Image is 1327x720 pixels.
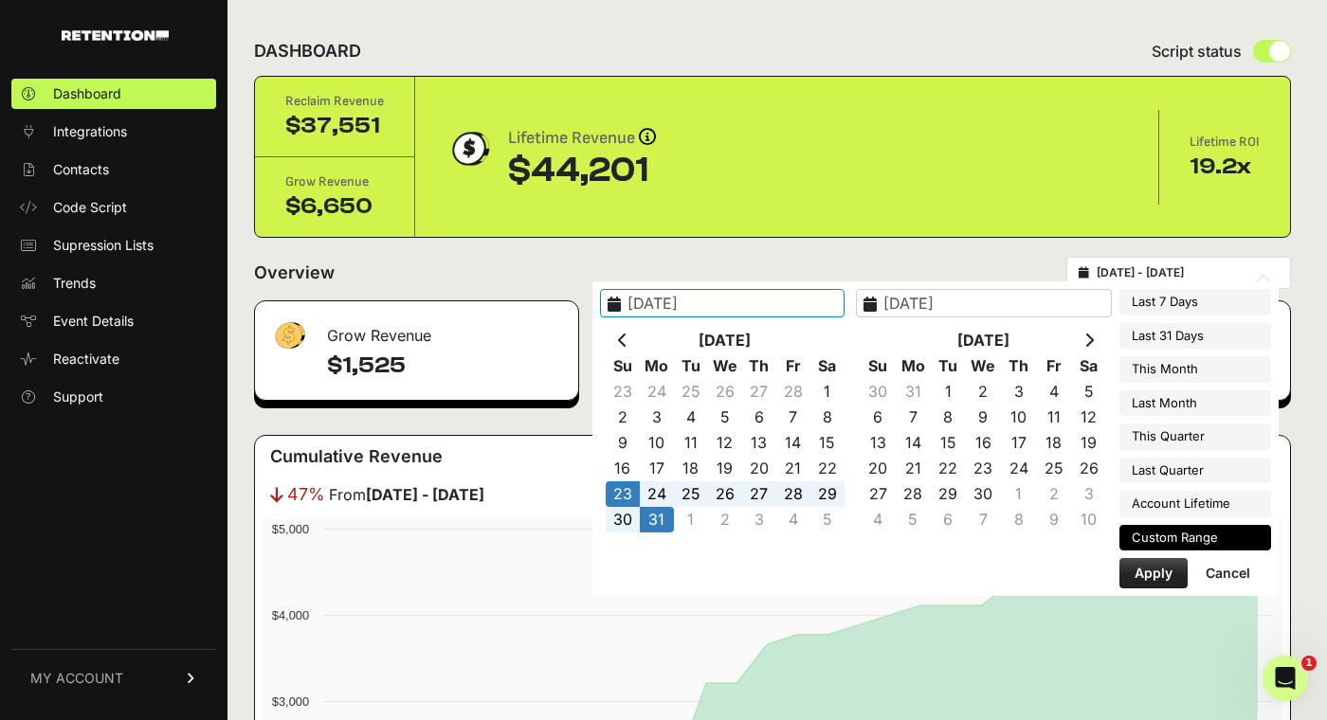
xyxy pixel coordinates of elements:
td: 17 [1001,430,1036,456]
span: Reactivate [53,350,119,369]
td: 27 [742,481,776,507]
button: Cancel [1191,558,1265,588]
td: 4 [674,405,708,430]
th: Th [742,353,776,379]
td: 23 [966,456,1001,481]
td: 25 [1036,456,1071,481]
td: 6 [931,507,966,532]
td: 28 [896,481,931,507]
td: 4 [776,507,810,532]
td: 9 [1036,507,1071,532]
td: 21 [776,456,810,481]
strong: [DATE] - [DATE] [366,485,484,504]
div: 19.2x [1190,152,1260,182]
div: Grow Revenue [285,172,384,191]
td: 8 [931,405,966,430]
td: 26 [708,379,742,405]
span: Script status [1152,40,1242,63]
td: 24 [640,481,674,507]
div: $37,551 [285,111,384,141]
td: 23 [606,379,640,405]
a: Trends [11,268,216,298]
td: 28 [776,379,810,405]
th: Fr [776,353,810,379]
td: 13 [861,430,896,456]
td: 1 [810,379,845,405]
td: 15 [931,430,966,456]
li: Last Month [1119,390,1271,417]
td: 14 [896,430,931,456]
li: Last Quarter [1119,458,1271,484]
td: 8 [810,405,845,430]
span: 47% [287,481,325,508]
span: From [329,483,484,506]
th: Su [606,353,640,379]
td: 19 [708,456,742,481]
td: 11 [1036,405,1071,430]
td: 14 [776,430,810,456]
span: Event Details [53,312,134,331]
td: 3 [1071,481,1106,507]
h2: Overview [254,260,335,286]
text: $4,000 [272,608,309,622]
th: Sa [810,353,845,379]
td: 16 [606,456,640,481]
th: Mo [640,353,674,379]
a: Contacts [11,154,216,185]
li: Custom Range [1119,525,1271,551]
span: Supression Lists [53,236,154,255]
h3: Cumulative Revenue [270,443,443,470]
td: 1 [674,507,708,532]
a: Integrations [11,117,216,147]
td: 29 [931,481,966,507]
th: Tu [931,353,966,379]
td: 18 [1036,430,1071,456]
td: 5 [810,507,845,532]
td: 19 [1071,430,1106,456]
td: 2 [1036,481,1071,507]
th: Sa [1071,353,1106,379]
td: 5 [896,507,931,532]
td: 7 [896,405,931,430]
td: 18 [674,456,708,481]
td: 3 [742,507,776,532]
td: 3 [1001,379,1036,405]
a: Supression Lists [11,230,216,261]
div: Grow Revenue [255,301,578,358]
td: 30 [861,379,896,405]
span: Support [53,387,103,406]
li: Last 7 Days [1119,289,1271,315]
td: 5 [708,405,742,430]
td: 1 [931,379,966,405]
div: $6,650 [285,191,384,222]
h2: DASHBOARD [254,38,361,64]
th: Mo [896,353,931,379]
a: Event Details [11,306,216,336]
th: [DATE] [896,328,1072,353]
td: 24 [1001,456,1036,481]
td: 5 [1071,379,1106,405]
a: Code Script [11,192,216,223]
li: This Month [1119,356,1271,383]
td: 27 [742,379,776,405]
td: 30 [606,507,640,532]
h4: $1,525 [327,351,563,381]
span: 1 [1301,656,1317,671]
td: 15 [810,430,845,456]
td: 25 [674,379,708,405]
td: 22 [810,456,845,481]
td: 11 [674,430,708,456]
td: 26 [708,481,742,507]
th: Su [861,353,896,379]
td: 6 [861,405,896,430]
td: 2 [606,405,640,430]
td: 1 [1001,481,1036,507]
img: Retention.com [62,30,169,41]
td: 20 [861,456,896,481]
td: 28 [776,481,810,507]
td: 4 [861,507,896,532]
td: 31 [896,379,931,405]
th: Tu [674,353,708,379]
text: $3,000 [272,694,309,709]
th: Fr [1036,353,1071,379]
